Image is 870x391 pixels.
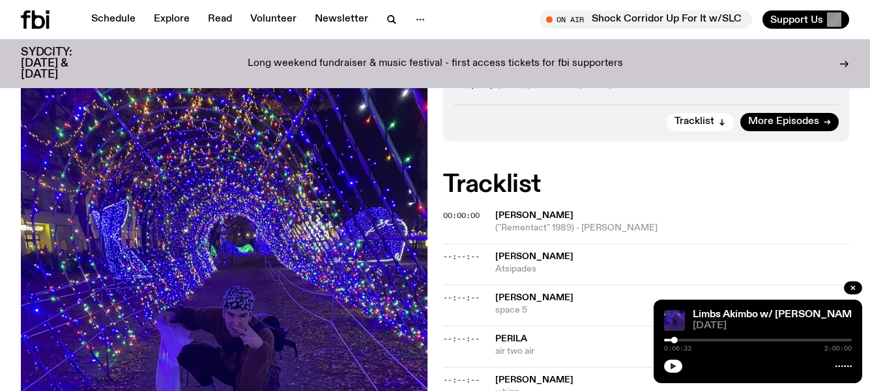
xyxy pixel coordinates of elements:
[248,58,623,70] p: Long weekend fundraiser & music festival - first access tickets for fbi supporters
[495,345,850,358] span: air two air
[21,47,104,80] h3: SYDCITY: [DATE] & [DATE]
[307,10,376,29] a: Newsletter
[443,334,480,344] span: --:--:--
[83,10,143,29] a: Schedule
[146,10,197,29] a: Explore
[495,211,573,220] span: [PERSON_NAME]
[748,117,819,127] span: More Episodes
[495,222,850,234] span: ("Rementact" 1989) - [PERSON_NAME]
[242,10,304,29] a: Volunteer
[693,321,852,331] span: [DATE]
[443,210,480,221] span: 00:00:00
[667,113,734,131] button: Tracklist
[495,263,850,275] span: Atsipades
[495,375,573,384] span: [PERSON_NAME]
[443,251,480,262] span: --:--:--
[740,113,839,131] a: More Episodes
[674,117,714,127] span: Tracklist
[540,10,752,29] button: On AirShock Corridor Up For It w/SLC
[693,309,862,320] a: Limbs Akimbo w/ [PERSON_NAME]
[495,293,573,302] span: [PERSON_NAME]
[495,304,850,317] span: space 5
[443,212,480,219] button: 00:00:00
[770,14,823,25] span: Support Us
[443,375,480,385] span: --:--:--
[824,345,852,352] span: 2:00:00
[443,173,850,196] h2: Tracklist
[495,334,527,343] span: perila
[443,292,480,303] span: --:--:--
[495,252,573,261] span: [PERSON_NAME]
[762,10,849,29] button: Support Us
[200,10,240,29] a: Read
[664,345,691,352] span: 0:06:33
